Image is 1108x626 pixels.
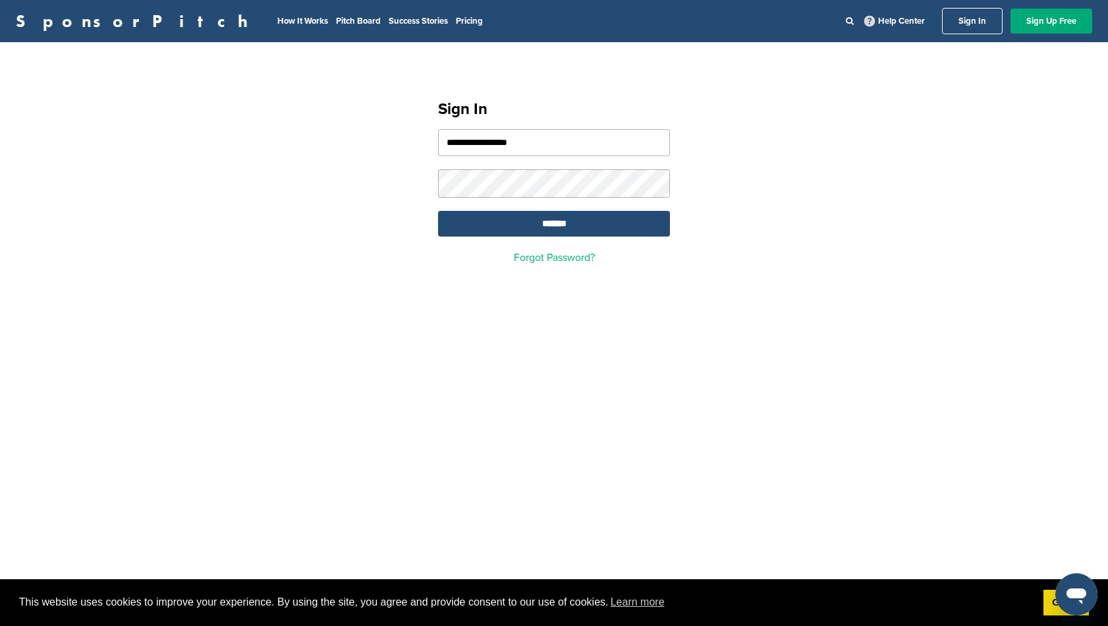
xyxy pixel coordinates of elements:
[609,592,667,612] a: learn more about cookies
[514,251,595,264] a: Forgot Password?
[19,592,1033,612] span: This website uses cookies to improve your experience. By using the site, you agree and provide co...
[438,98,670,121] h1: Sign In
[456,16,483,26] a: Pricing
[16,13,256,30] a: SponsorPitch
[1011,9,1092,34] a: Sign Up Free
[277,16,328,26] a: How It Works
[1055,573,1097,615] iframe: Button to launch messaging window
[942,8,1003,34] a: Sign In
[862,13,928,29] a: Help Center
[1043,590,1089,616] a: dismiss cookie message
[389,16,448,26] a: Success Stories
[336,16,381,26] a: Pitch Board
